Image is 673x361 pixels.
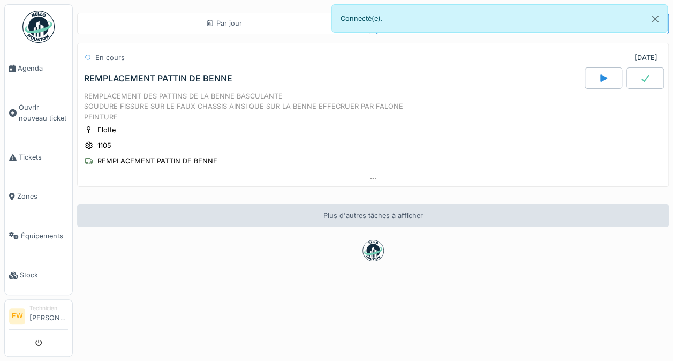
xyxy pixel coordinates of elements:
span: Zones [17,191,68,201]
div: Flotte [97,125,116,135]
span: Ouvrir nouveau ticket [19,102,68,123]
a: Tickets [5,138,72,177]
div: REMPLACEMENT PATTIN DE BENNE [84,73,232,84]
a: Stock [5,255,72,295]
img: Badge_color-CXgf-gQk.svg [22,11,55,43]
a: Zones [5,177,72,216]
div: 1105 [97,140,111,151]
div: REMPLACEMENT PATTIN DE BENNE [97,156,217,166]
div: Technicien [29,304,68,312]
div: Par jour [206,18,242,28]
div: En cours [95,52,125,63]
div: Connecté(e). [331,4,668,33]
div: Plus d'autres tâches à afficher [77,204,669,227]
a: Agenda [5,49,72,88]
span: Équipements [21,231,68,241]
div: REMPLACEMENT DES PATTINS DE LA BENNE BASCULANTE SOUDURE FISSURE SUR LE FAUX CHASSIS AINSI QUE SUR... [84,91,662,122]
span: Stock [20,270,68,280]
button: Close [643,5,667,33]
li: FW [9,308,25,324]
li: [PERSON_NAME] [29,304,68,327]
a: Équipements [5,216,72,255]
div: [DATE] [634,52,657,63]
a: FW Technicien[PERSON_NAME] [9,304,68,330]
img: badge-BVDL4wpA.svg [362,240,384,261]
a: Ouvrir nouveau ticket [5,88,72,138]
span: Tickets [19,152,68,162]
span: Agenda [18,63,68,73]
